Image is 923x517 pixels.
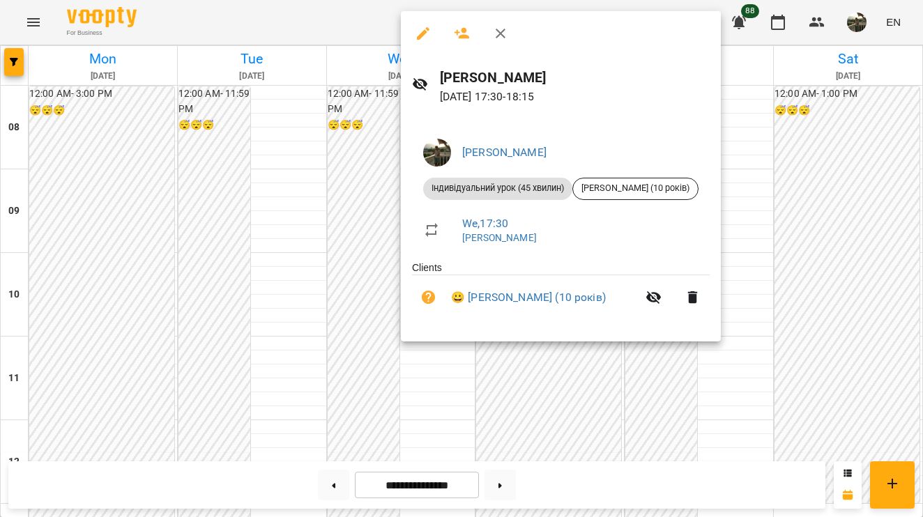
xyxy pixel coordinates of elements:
a: 😀 [PERSON_NAME] (10 років) [451,289,606,306]
a: [PERSON_NAME] [462,146,547,159]
p: [DATE] 17:30 - 18:15 [440,88,710,105]
button: Unpaid. Bill the attendance? [412,281,445,314]
div: [PERSON_NAME] (10 років) [572,178,699,200]
span: Індивідуальний урок (45 хвилин) [423,182,572,194]
a: [PERSON_NAME] [462,232,537,243]
img: fc74d0d351520a79a6ede42b0c388ebb.jpeg [423,139,451,167]
span: [PERSON_NAME] (10 років) [573,182,698,194]
h6: [PERSON_NAME] [440,67,710,88]
ul: Clients [412,261,710,325]
a: We , 17:30 [462,217,508,230]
